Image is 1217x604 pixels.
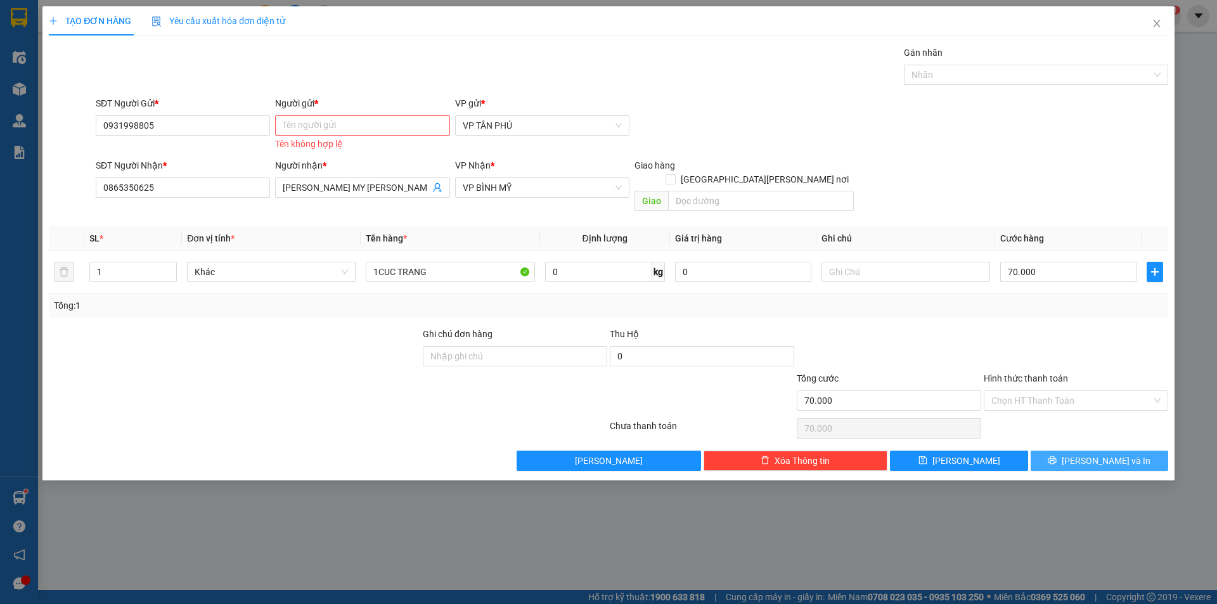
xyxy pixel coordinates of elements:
li: CC [126,75,214,100]
button: save[PERSON_NAME] [890,451,1027,471]
span: : [162,82,213,94]
button: Close [1139,6,1175,42]
span: Tên hàng [366,233,407,243]
b: Công ty TNHH MTV DV-VT [PERSON_NAME] [4,6,100,80]
span: Tổng cước [797,373,839,383]
li: SL: [126,51,214,75]
span: Giao hàng [634,160,675,170]
div: Người gửi [275,96,449,110]
div: Tổng: 1 [54,299,470,312]
div: SĐT Người Nhận [96,158,270,172]
div: Người nhận [275,158,449,172]
span: save [918,456,927,466]
div: Tên không hợp lệ [275,137,449,151]
span: [GEOGRAPHIC_DATA][PERSON_NAME] nơi [676,172,854,186]
span: Giá trị hàng [675,233,722,243]
b: VP TÂN PHÚ [37,86,124,104]
span: Khác [195,262,348,281]
b: 70.000 [164,78,213,96]
span: Cước hàng [1000,233,1044,243]
th: Ghi chú [816,226,995,251]
label: Hình thức thanh toán [984,373,1068,383]
span: delete [761,456,769,466]
button: plus [1147,262,1163,282]
span: close [1152,18,1162,29]
input: Dọc đường [668,191,854,211]
span: Định lượng [583,233,628,243]
span: Giao [634,191,668,211]
span: printer [1048,456,1057,466]
input: 0 [675,262,811,282]
input: Ghi chú đơn hàng [423,346,607,366]
input: VD: Bàn, Ghế [366,262,534,282]
li: VP Nhận: [126,4,214,28]
div: Chưa thanh toán [608,419,795,441]
label: Gán nhãn [904,48,943,58]
button: [PERSON_NAME] [517,451,701,471]
span: Đơn vị tính [187,233,235,243]
span: plus [49,16,58,25]
span: [PERSON_NAME] và In [1062,454,1150,468]
span: Thu Hộ [610,329,639,339]
span: Xóa Thông tin [775,454,830,468]
span: VP TÂN PHÚ [463,116,622,135]
div: VP gửi [455,96,629,110]
b: VP [PERSON_NAME] [169,6,310,24]
button: printer[PERSON_NAME] và In [1031,451,1168,471]
span: VP BÌNH MỸ [463,178,622,197]
span: TẠO ĐƠN HÀNG [49,16,131,26]
span: SL [89,233,100,243]
span: user-add [432,183,442,193]
img: icon [151,16,162,27]
div: SĐT Người Gửi [96,96,270,110]
span: plus [1147,267,1162,277]
span: Yêu cầu xuất hóa đơn điện tử [151,16,285,26]
span: VP Nhận [455,160,491,170]
b: 1 CUC DEN [171,30,247,48]
span: kg [652,262,665,282]
span: [PERSON_NAME] [575,454,643,468]
li: VP Gửi: [4,84,91,108]
input: Ghi Chú [821,262,990,282]
label: Ghi chú đơn hàng [423,329,493,339]
li: Tên hàng: [126,28,214,52]
button: deleteXóa Thông tin [704,451,888,471]
span: [PERSON_NAME] [932,454,1000,468]
button: delete [54,262,74,282]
